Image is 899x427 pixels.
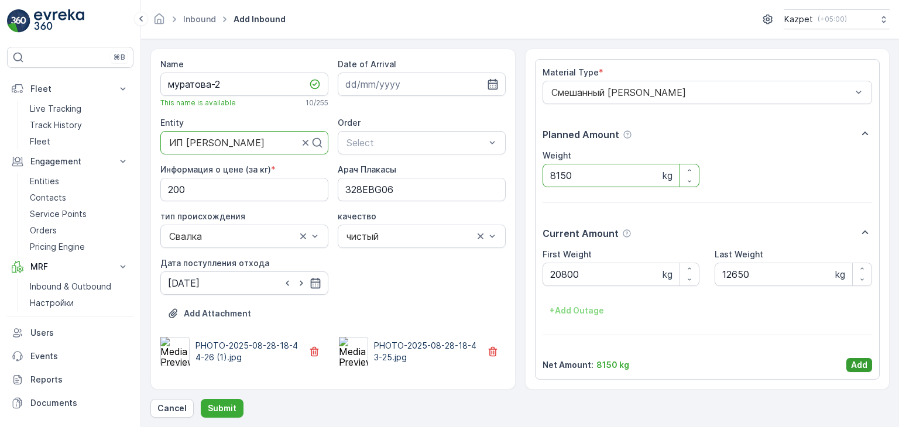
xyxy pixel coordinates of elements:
button: Add [846,358,872,372]
a: Documents [7,391,133,415]
p: Service Points [30,208,87,220]
a: Entities [25,173,133,190]
p: Fleet [30,83,110,95]
p: Fleet [30,136,50,147]
button: Cancel [150,399,194,418]
p: Orders [30,225,57,236]
p: Pricing Engine [30,241,85,253]
label: тип происхождения [160,211,245,221]
p: Reports [30,374,129,385]
img: logo_light-DOdMpM7g.png [34,9,84,33]
span: This name is available [160,98,236,108]
a: Homepage [153,17,166,27]
p: Engagement [30,156,110,167]
a: Contacts [25,190,133,206]
img: logo [7,9,30,33]
button: Submit [201,399,243,418]
div: Help Tooltip Icon [622,229,632,238]
p: Add [851,359,867,371]
label: Material Type [543,67,599,77]
p: ( +05:00 ) [818,15,847,24]
p: Cancel [157,402,187,414]
p: Track History [30,119,82,131]
label: Entity [160,118,184,128]
a: Fleet [25,133,133,150]
button: Kazpet(+05:00) [784,9,890,29]
p: Net Amount : [543,359,593,371]
label: Weight [543,150,571,160]
button: Upload File [160,304,258,323]
p: Live Tracking [30,103,81,115]
p: Events [30,350,129,362]
a: Inbound & Outbound [25,278,133,295]
label: Last Weight [715,249,763,259]
label: Арач Плакасы [338,164,396,174]
label: Order [338,118,361,128]
p: Entities [30,175,59,187]
button: Engagement [7,150,133,173]
a: Track History [25,117,133,133]
input: dd/mm/yyyy [338,73,506,96]
span: Add Inbound [231,13,288,25]
div: Help Tooltip Icon [623,130,632,139]
button: +Add Outage [543,301,611,320]
p: Select [346,136,485,150]
p: MRF [30,261,110,273]
label: качество [338,211,376,221]
a: Live Tracking [25,101,133,117]
a: Service Points [25,206,133,222]
a: Events [7,345,133,368]
a: Users [7,321,133,345]
p: Kazpet [784,13,813,25]
p: Planned Amount [543,128,619,142]
button: MRF [7,255,133,278]
input: dd/mm/yyyy [160,271,328,295]
p: Настройки [30,297,74,309]
img: Media Preview [160,337,190,366]
img: Media Preview [339,337,368,366]
p: Users [30,327,129,339]
p: kg [663,168,672,182]
p: Current Amount [543,226,619,240]
a: Inbound [183,14,216,24]
p: 10 / 255 [306,98,328,108]
p: PHOTO-2025-08-28-18-43-25.jpg [374,340,480,363]
a: Pricing Engine [25,239,133,255]
p: Submit [208,402,236,414]
p: PHOTO-2025-08-28-18-44-26 (1).jpg [195,340,301,363]
p: + Add Outage [550,305,604,316]
p: Documents [30,397,129,409]
a: Настройки [25,295,133,311]
a: Orders [25,222,133,239]
p: Inbound & Outbound [30,281,111,292]
label: Дата поступления отхода [160,258,269,268]
a: Reports [7,368,133,391]
p: kg [835,267,845,281]
p: Add Attachment [184,308,251,319]
p: Contacts [30,192,66,204]
p: ⌘B [114,53,125,62]
p: 8150 kg [596,359,629,371]
label: Name [160,59,184,69]
button: Fleet [7,77,133,101]
label: First Weight [543,249,592,259]
p: kg [663,267,672,281]
label: Информация о цене (за кг) [160,164,271,174]
label: Date of Arrival [338,59,396,69]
